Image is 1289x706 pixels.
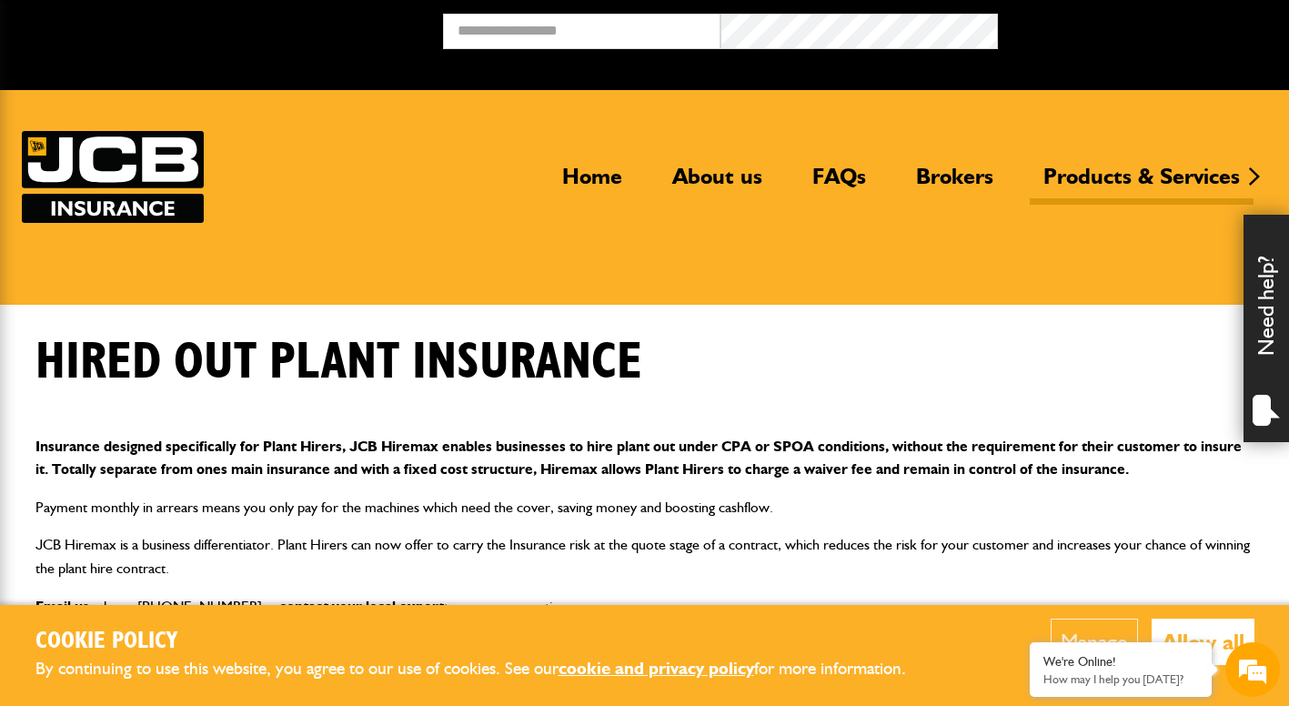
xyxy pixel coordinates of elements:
[35,598,89,615] a: Email us
[1152,619,1254,665] button: Allow all
[22,131,204,223] img: JCB Insurance Services logo
[998,14,1275,42] button: Broker Login
[1030,163,1254,205] a: Products & Services
[22,131,204,223] a: JCB Insurance Services
[549,163,636,205] a: Home
[659,163,776,205] a: About us
[35,655,936,683] p: By continuing to use this website, you agree to our use of cookies. See our for more information.
[35,595,1254,619] p: , phone [PHONE_NUMBER] or to arrange a meeting.
[559,658,754,679] a: cookie and privacy policy
[1244,215,1289,442] div: Need help?
[902,163,1007,205] a: Brokers
[35,435,1254,481] p: Insurance designed specifically for Plant Hirers, JCB Hiremax enables businesses to hire plant ou...
[1051,619,1138,665] button: Manage
[1043,654,1198,670] div: We're Online!
[35,628,936,656] h2: Cookie Policy
[279,598,444,615] a: contact your local expert
[35,533,1254,580] p: JCB Hiremax is a business differentiator. Plant Hirers can now offer to carry the Insurance risk ...
[35,332,642,393] h1: Hired out plant insurance
[799,163,880,205] a: FAQs
[35,496,1254,519] p: Payment monthly in arrears means you only pay for the machines which need the cover, saving money...
[1043,672,1198,686] p: How may I help you today?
